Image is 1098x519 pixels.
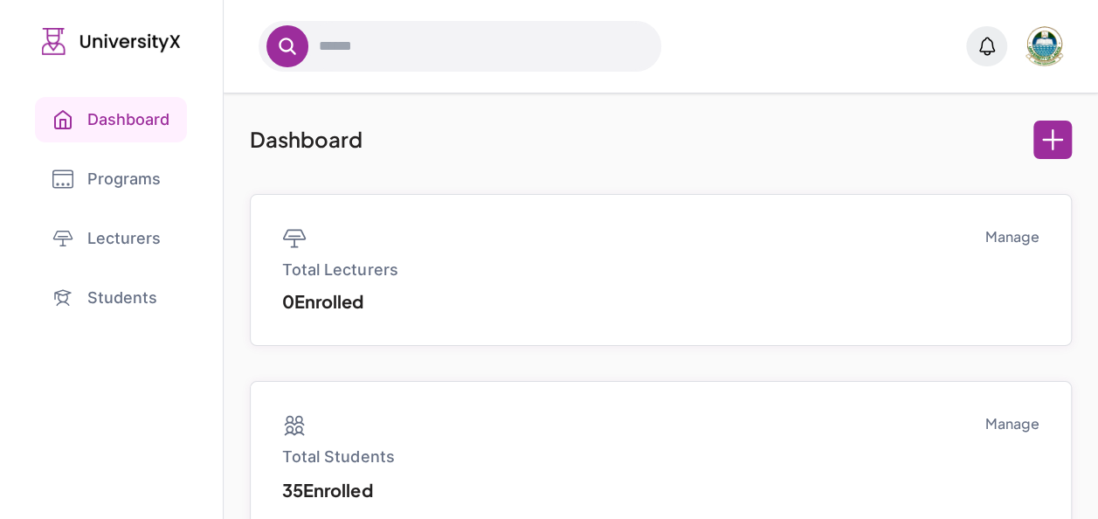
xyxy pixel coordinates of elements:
[985,226,1039,247] a: Manage
[282,476,394,504] p: 35 Enrolled
[282,289,397,314] p: 0 Enrolled
[35,97,187,142] a: Dashboard
[985,413,1039,434] a: Manage
[42,28,181,55] img: UniversityX
[35,275,188,321] a: Students
[35,156,188,202] a: Programs
[282,258,397,282] p: Total Lecturers
[250,121,363,158] p: Dashboard
[35,216,188,261] a: Lecturers
[282,445,394,469] p: Total Students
